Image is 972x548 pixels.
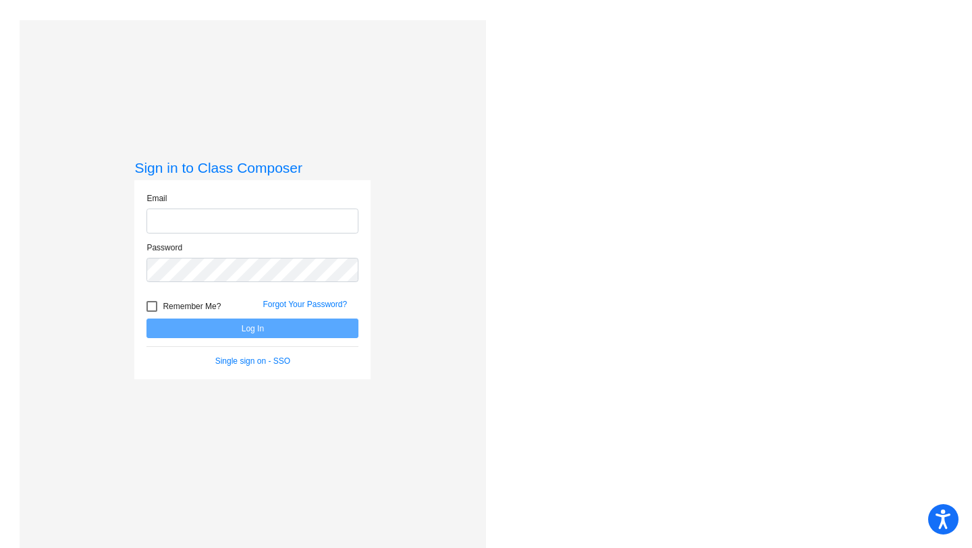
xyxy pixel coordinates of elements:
[263,300,347,309] a: Forgot Your Password?
[134,159,371,176] h3: Sign in to Class Composer
[146,319,358,338] button: Log In
[163,298,221,314] span: Remember Me?
[146,242,182,254] label: Password
[146,192,167,204] label: Email
[215,356,290,366] a: Single sign on - SSO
